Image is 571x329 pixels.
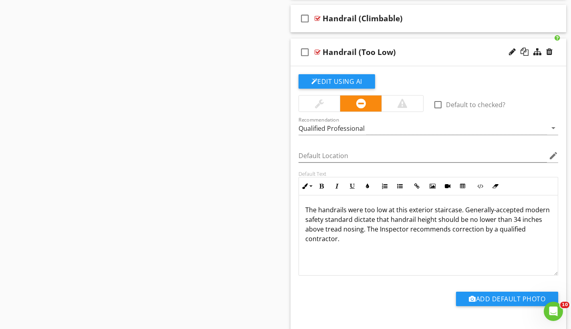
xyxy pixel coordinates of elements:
[549,123,558,133] i: arrow_drop_down
[299,9,311,28] i: check_box_outline_blank
[299,171,559,177] div: Default Text
[299,125,365,132] div: Qualified Professional
[329,179,345,194] button: Italic (⌘I)
[446,101,505,109] label: Default to checked?
[345,179,360,194] button: Underline (⌘U)
[377,179,392,194] button: Ordered List
[440,179,455,194] button: Insert Video
[549,151,558,160] i: edit
[314,179,329,194] button: Bold (⌘B)
[544,302,563,321] iframe: Intercom live chat
[410,179,425,194] button: Insert Link (⌘K)
[299,149,547,162] input: Default Location
[299,179,314,194] button: Inline Style
[456,292,558,306] button: Add Default Photo
[392,179,408,194] button: Unordered List
[360,179,375,194] button: Colors
[455,179,470,194] button: Insert Table
[425,179,440,194] button: Insert Image (⌘P)
[299,43,311,62] i: check_box_outline_blank
[305,205,552,253] p: The handrails were too low at this exterior staircase. Generally-accepted modern safety standard ...
[472,179,488,194] button: Code View
[299,74,375,89] button: Edit Using AI
[323,47,396,57] div: Handrail (Too Low)
[323,14,403,23] div: Handrail (Climbable)
[560,302,569,308] span: 10
[488,179,503,194] button: Clear Formatting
